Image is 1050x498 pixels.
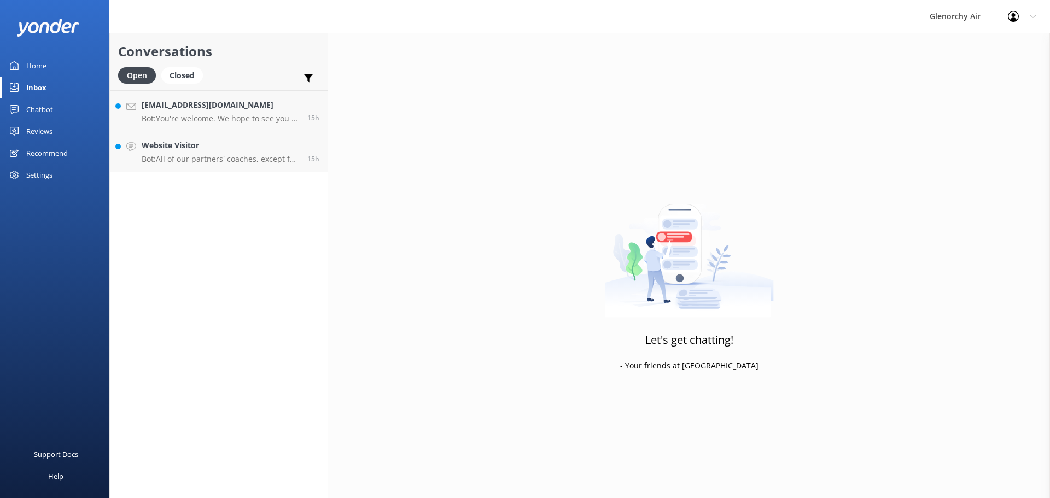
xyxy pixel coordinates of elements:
[307,154,319,163] span: Sep 21 2025 05:15pm (UTC +12:00) Pacific/Auckland
[110,131,328,172] a: Website VisitorBot:All of our partners' coaches, except for one, have toilets on board. However, ...
[620,360,759,372] p: - Your friends at [GEOGRAPHIC_DATA]
[142,114,299,124] p: Bot: You're welcome. We hope to see you at [GEOGRAPHIC_DATA] Air soon!
[48,465,63,487] div: Help
[26,55,46,77] div: Home
[16,19,79,37] img: yonder-white-logo.png
[34,443,78,465] div: Support Docs
[645,331,733,349] h3: Let's get chatting!
[26,142,68,164] div: Recommend
[118,41,319,62] h2: Conversations
[26,120,52,142] div: Reviews
[26,98,53,120] div: Chatbot
[142,139,299,151] h4: Website Visitor
[142,154,299,164] p: Bot: All of our partners' coaches, except for one, have toilets on board. However, we cannot guar...
[161,67,203,84] div: Closed
[110,90,328,131] a: [EMAIL_ADDRESS][DOMAIN_NAME]Bot:You're welcome. We hope to see you at [GEOGRAPHIC_DATA] Air soon!15h
[26,164,52,186] div: Settings
[118,69,161,81] a: Open
[307,113,319,122] span: Sep 21 2025 05:28pm (UTC +12:00) Pacific/Auckland
[118,67,156,84] div: Open
[142,99,299,111] h4: [EMAIL_ADDRESS][DOMAIN_NAME]
[26,77,46,98] div: Inbox
[161,69,208,81] a: Closed
[605,181,774,318] img: artwork of a man stealing a conversation from at giant smartphone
